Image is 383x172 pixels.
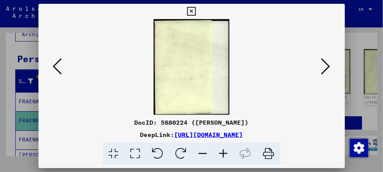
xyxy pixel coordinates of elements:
[175,131,243,138] a: [URL][DOMAIN_NAME]
[349,138,368,157] div: Change consent
[350,139,368,157] img: Zustimmung ändern
[38,118,345,127] div: DocID: 5880224 ([PERSON_NAME])
[64,19,319,115] img: 002.jpg
[38,130,345,139] div: DeepLink:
